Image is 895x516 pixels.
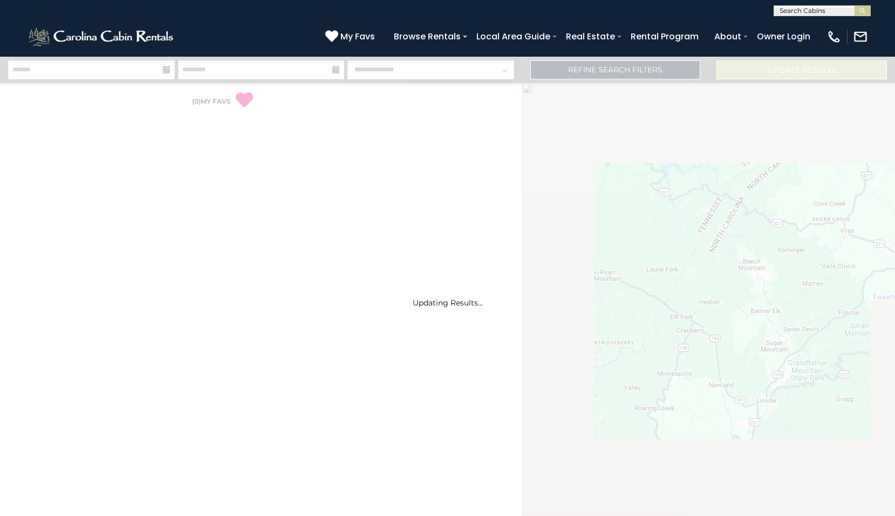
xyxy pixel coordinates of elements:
[826,29,842,44] img: phone-regular-white.png
[751,27,816,46] a: Owner Login
[325,30,378,44] a: My Favs
[471,27,556,46] a: Local Area Guide
[853,29,868,44] img: mail-regular-white.png
[27,26,176,47] img: White-1-2.png
[561,27,620,46] a: Real Estate
[340,30,375,43] span: My Favs
[709,27,747,46] a: About
[625,27,704,46] a: Rental Program
[388,27,466,46] a: Browse Rentals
